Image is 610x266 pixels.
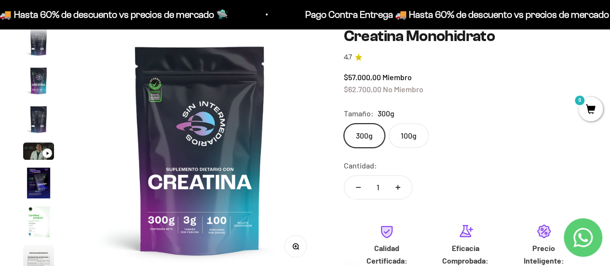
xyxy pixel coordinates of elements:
[383,84,423,94] span: No Miembro
[23,104,54,138] button: Ir al artículo 4
[23,142,54,163] button: Ir al artículo 5
[344,52,587,63] a: 4.74.7 de 5.0 estrellas
[23,168,54,201] button: Ir al artículo 6
[23,27,54,60] button: Ir al artículo 2
[382,72,412,82] span: Miembro
[366,243,407,265] strong: Calidad Certificada:
[344,72,381,82] span: $57.000,00
[23,206,54,237] img: Creatina Monohidrato
[344,107,374,120] legend: Tamaño:
[23,27,54,57] img: Creatina Monohidrato
[378,107,394,120] span: 300g
[344,176,372,199] button: Reducir cantidad
[344,159,377,172] label: Cantidad:
[524,243,564,265] strong: Precio Inteligente:
[23,65,54,99] button: Ir al artículo 3
[23,206,54,240] button: Ir al artículo 7
[384,176,412,199] button: Aumentar cantidad
[344,28,587,44] h1: Creatina Monohidrato
[23,65,54,96] img: Creatina Monohidrato
[344,52,352,63] span: 4.7
[23,168,54,198] img: Creatina Monohidrato
[574,95,585,106] mark: 0
[579,105,603,115] a: 0
[23,104,54,135] img: Creatina Monohidrato
[442,243,488,265] strong: Eficacia Comprobada:
[344,84,381,94] span: $62.700,00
